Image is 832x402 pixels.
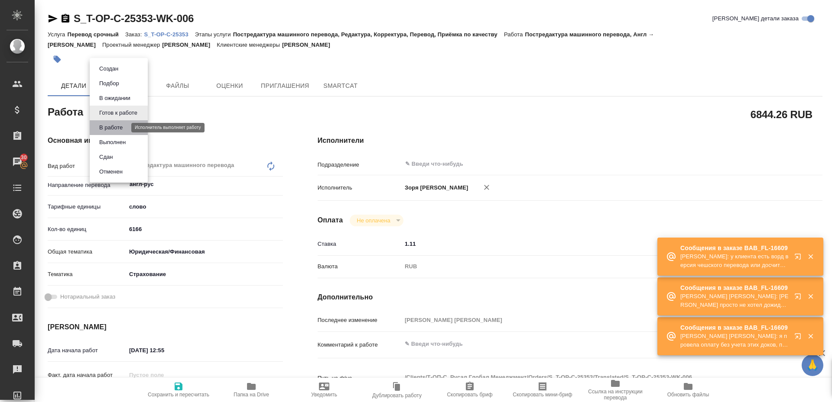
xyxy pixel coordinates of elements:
p: Сообщения в заказе BAB_FL-16609 [680,244,789,252]
p: Сообщения в заказе BAB_FL-16609 [680,323,789,332]
button: Закрыть [802,253,819,260]
button: Открыть в новой вкладке [789,328,810,348]
button: Закрыть [802,293,819,300]
p: Сообщения в заказе BAB_FL-16609 [680,283,789,292]
button: Отменен [97,167,125,177]
button: Подбор [97,79,122,88]
p: [PERSON_NAME]: у клиента есть ворд версия чешского перевода или досчитываем верстку в тикет ? [680,252,789,270]
button: Открыть в новой вкладке [789,288,810,309]
p: [PERSON_NAME] [PERSON_NAME]: [PERSON_NAME] просто не хотел дожидаться пока я уточню [680,292,789,309]
button: Сдан [97,152,115,162]
button: Открыть в новой вкладке [789,248,810,269]
button: В ожидании [97,93,133,103]
button: Готов к работе [97,108,140,118]
button: В работе [97,123,125,132]
button: Закрыть [802,332,819,340]
p: [PERSON_NAME] [PERSON_NAME]: я провела оплату без учета этих доков, предложила с клиентом связать... [680,332,789,349]
button: Создан [97,64,121,74]
button: Выполнен [97,138,128,147]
